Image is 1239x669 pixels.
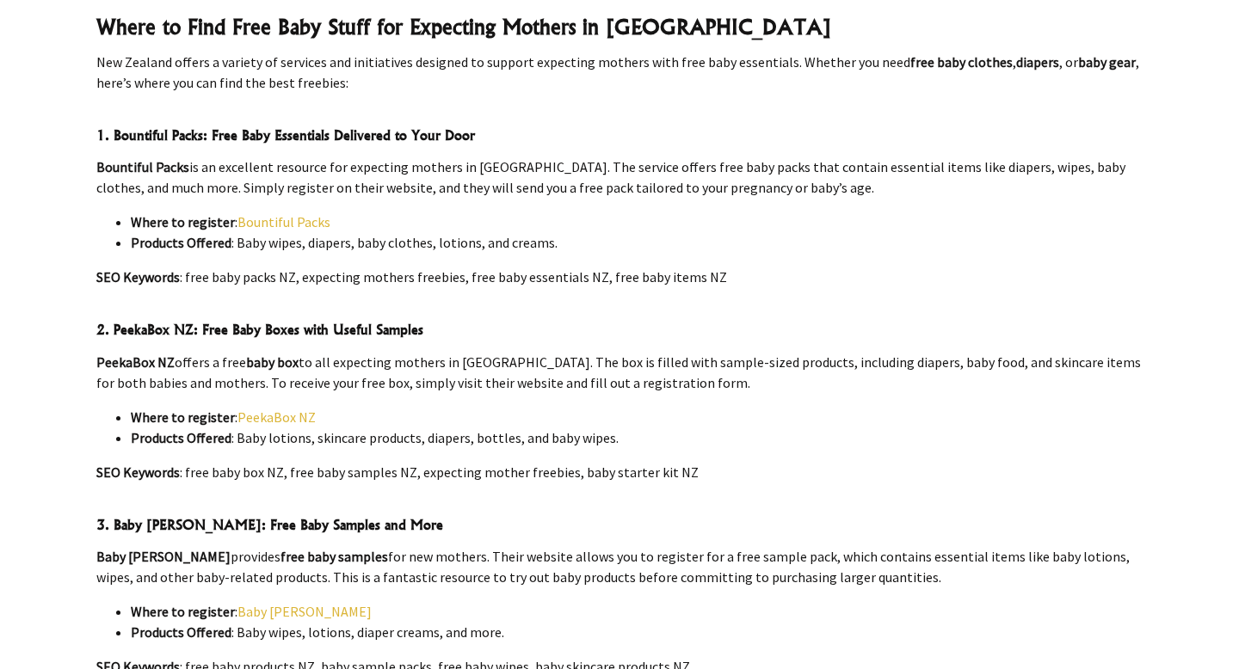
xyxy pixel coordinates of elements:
[96,158,189,175] strong: Bountiful Packs
[131,429,231,446] strong: Products Offered
[237,408,316,426] a: PeekaBox NZ
[96,52,1143,93] p: New Zealand offers a variety of services and initiatives designed to support expecting mothers wi...
[131,407,1143,427] li: :
[131,622,1143,642] li: : Baby wipes, lotions, diaper creams, and more.
[96,267,1143,287] p: : free baby packs NZ, expecting mothers freebies, free baby essentials NZ, free baby items NZ
[131,623,231,641] strong: Products Offered
[246,353,299,371] strong: baby box
[1016,53,1059,71] strong: diapers
[280,548,388,565] strong: free baby samples
[96,126,475,144] strong: 1. Bountiful Packs: Free Baby Essentials Delivered to Your Door
[131,213,235,230] strong: Where to register
[96,321,423,338] strong: 2. PeekaBox NZ: Free Baby Boxes with Useful Samples
[131,232,1143,253] li: : Baby wipes, diapers, baby clothes, lotions, and creams.
[96,353,175,371] strong: PeekaBox NZ
[96,546,1143,587] p: provides for new mothers. Their website allows you to register for a free sample pack, which cont...
[96,14,831,40] strong: Where to Find Free Baby Stuff for Expecting Mothers in [GEOGRAPHIC_DATA]
[96,157,1143,198] p: is an excellent resource for expecting mothers in [GEOGRAPHIC_DATA]. The service offers free baby...
[131,234,231,251] strong: Products Offered
[96,463,180,481] strong: SEO Keywords
[237,603,372,620] a: Baby [PERSON_NAME]
[96,352,1143,393] p: offers a free to all expecting mothers in [GEOGRAPHIC_DATA]. The box is filled with sample-sized ...
[1078,53,1136,71] strong: baby gear
[96,268,180,285] strong: SEO Keywords
[131,603,235,620] strong: Where to register
[96,548,231,565] strong: Baby [PERSON_NAME]
[237,213,330,230] a: Bountiful Packs
[131,427,1143,448] li: : Baby lotions, skincare products, diapers, bottles, and baby wipes.
[96,516,443,533] strong: 3. Baby [PERSON_NAME]: Free Baby Samples and More
[910,53,1013,71] strong: free baby clothes
[131,212,1143,232] li: :
[131,601,1143,622] li: :
[131,408,235,426] strong: Where to register
[96,462,1143,482] p: : free baby box NZ, free baby samples NZ, expecting mother freebies, baby starter kit NZ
